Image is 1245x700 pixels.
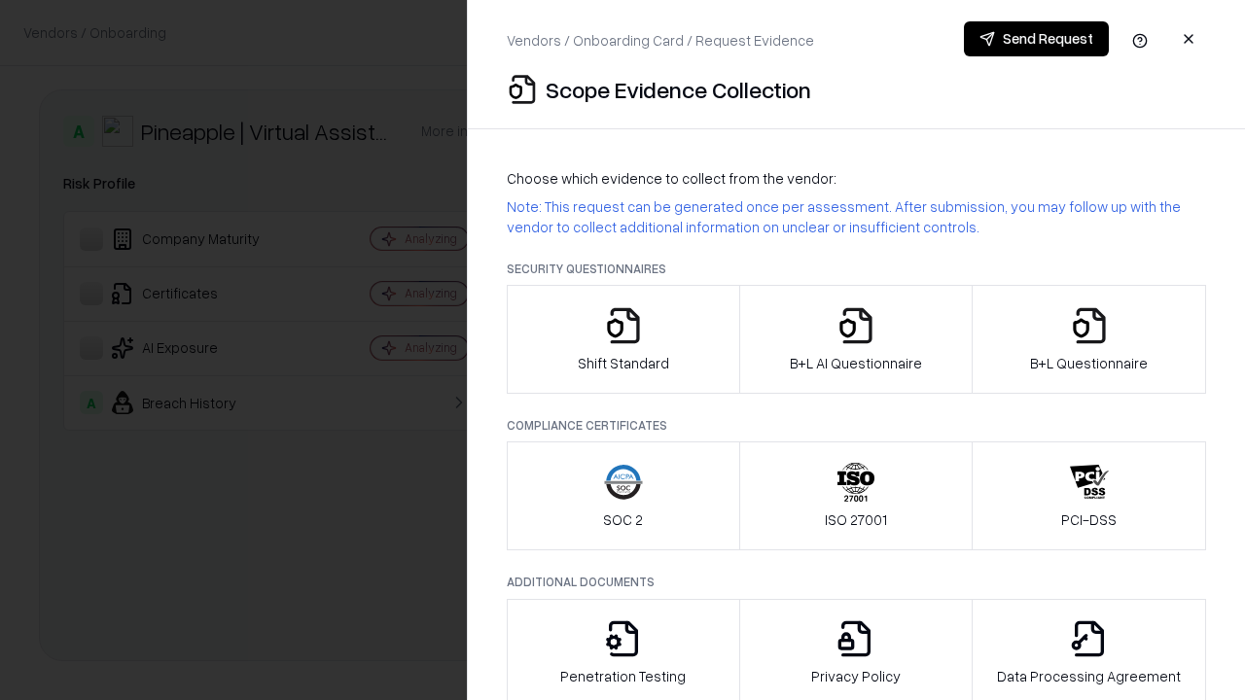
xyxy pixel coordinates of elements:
p: Data Processing Agreement [997,666,1181,686]
button: Shift Standard [507,285,740,394]
button: B+L Questionnaire [972,285,1206,394]
button: ISO 27001 [739,441,974,550]
p: ISO 27001 [825,509,887,530]
p: Privacy Policy [811,666,901,686]
p: Shift Standard [578,353,669,373]
p: B+L Questionnaire [1030,353,1148,373]
p: Compliance Certificates [507,417,1206,434]
p: B+L AI Questionnaire [790,353,922,373]
p: Additional Documents [507,574,1206,590]
p: Security Questionnaires [507,261,1206,277]
button: Send Request [964,21,1109,56]
button: PCI-DSS [972,441,1206,550]
p: SOC 2 [603,509,643,530]
button: B+L AI Questionnaire [739,285,974,394]
p: Vendors / Onboarding Card / Request Evidence [507,30,814,51]
p: Scope Evidence Collection [546,74,811,105]
button: SOC 2 [507,441,740,550]
p: PCI-DSS [1061,509,1117,530]
p: Choose which evidence to collect from the vendor: [507,168,1206,189]
p: Note: This request can be generated once per assessment. After submission, you may follow up with... [507,196,1206,237]
p: Penetration Testing [560,666,686,686]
